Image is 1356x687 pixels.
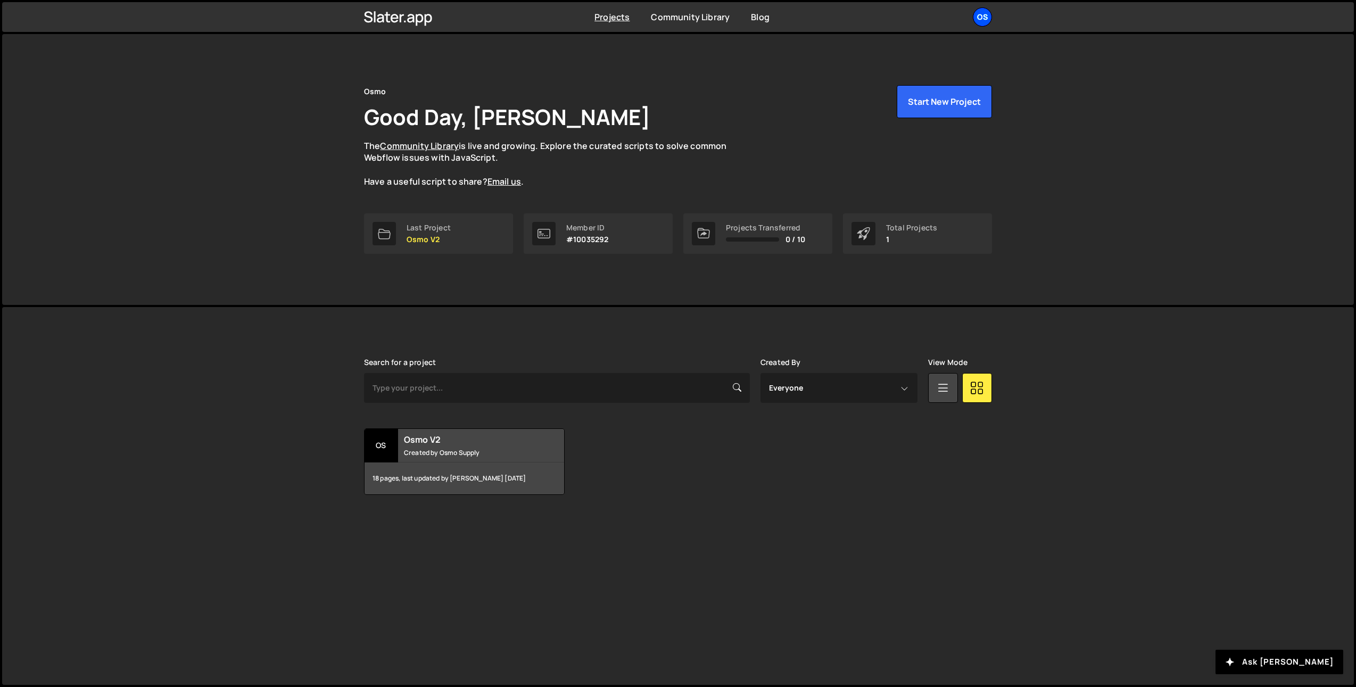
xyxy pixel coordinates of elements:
[365,429,398,462] div: Os
[886,235,937,244] p: 1
[380,140,459,152] a: Community Library
[364,358,436,367] label: Search for a project
[897,85,992,118] button: Start New Project
[404,434,532,445] h2: Osmo V2
[364,85,386,98] div: Osmo
[407,224,451,232] div: Last Project
[886,224,937,232] div: Total Projects
[751,11,770,23] a: Blog
[407,235,451,244] p: Osmo V2
[786,235,805,244] span: 0 / 10
[404,448,532,457] small: Created by Osmo Supply
[566,235,608,244] p: #10035292
[364,140,747,188] p: The is live and growing. Explore the curated scripts to solve common Webflow issues with JavaScri...
[487,176,521,187] a: Email us
[928,358,968,367] label: View Mode
[364,102,650,131] h1: Good Day, [PERSON_NAME]
[594,11,630,23] a: Projects
[973,7,992,27] a: Os
[364,373,750,403] input: Type your project...
[726,224,805,232] div: Projects Transferred
[364,213,513,254] a: Last Project Osmo V2
[651,11,730,23] a: Community Library
[364,428,565,495] a: Os Osmo V2 Created by Osmo Supply 18 pages, last updated by [PERSON_NAME] [DATE]
[566,224,608,232] div: Member ID
[1216,650,1343,674] button: Ask [PERSON_NAME]
[365,462,564,494] div: 18 pages, last updated by [PERSON_NAME] [DATE]
[760,358,801,367] label: Created By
